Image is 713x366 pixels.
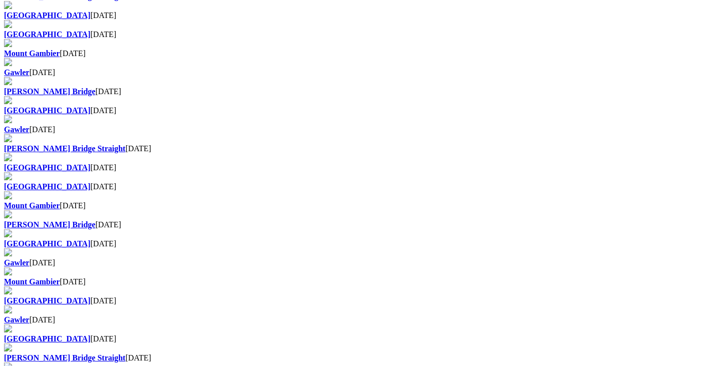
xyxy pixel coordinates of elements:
[4,163,91,172] a: [GEOGRAPHIC_DATA]
[4,191,12,199] img: file-red.svg
[4,315,30,324] a: Gawler
[4,125,709,134] div: [DATE]
[4,334,91,343] a: [GEOGRAPHIC_DATA]
[4,201,60,210] a: Mount Gambier
[4,87,709,96] div: [DATE]
[4,144,126,153] a: [PERSON_NAME] Bridge Straight
[4,30,91,39] a: [GEOGRAPHIC_DATA]
[4,87,96,96] a: [PERSON_NAME] Bridge
[4,353,126,362] a: [PERSON_NAME] Bridge Straight
[4,248,12,256] img: file-red.svg
[4,20,12,28] img: file-red.svg
[4,239,91,248] a: [GEOGRAPHIC_DATA]
[4,11,91,20] a: [GEOGRAPHIC_DATA]
[4,96,12,104] img: file-red.svg
[4,277,60,286] a: Mount Gambier
[4,220,96,229] a: [PERSON_NAME] Bridge
[4,115,12,123] img: file-red.svg
[4,210,12,218] img: file-red.svg
[4,106,709,115] div: [DATE]
[4,11,709,20] div: [DATE]
[4,239,709,248] div: [DATE]
[4,49,709,58] div: [DATE]
[4,353,709,362] div: [DATE]
[4,315,709,324] div: [DATE]
[4,39,12,47] img: file-red.svg
[4,201,709,210] div: [DATE]
[4,153,12,161] img: file-red.svg
[4,68,709,77] div: [DATE]
[4,182,709,191] div: [DATE]
[4,343,12,351] img: file-red.svg
[4,49,60,58] a: Mount Gambier
[4,1,12,9] img: file-red.svg
[4,30,709,39] div: [DATE]
[4,182,91,191] a: [GEOGRAPHIC_DATA]
[4,286,12,294] img: file-red.svg
[4,68,30,77] a: Gawler
[4,144,709,153] div: [DATE]
[4,229,12,237] img: file-red.svg
[4,134,12,142] img: file-red.svg
[4,125,30,134] a: Gawler
[4,267,12,275] img: file-red.svg
[4,277,709,286] div: [DATE]
[4,106,91,115] a: [GEOGRAPHIC_DATA]
[4,163,709,172] div: [DATE]
[4,334,709,343] div: [DATE]
[4,324,12,332] img: file-red.svg
[4,258,709,267] div: [DATE]
[4,305,12,313] img: file-red.svg
[4,296,91,305] a: [GEOGRAPHIC_DATA]
[4,296,709,305] div: [DATE]
[4,258,30,267] a: Gawler
[4,220,709,229] div: [DATE]
[4,58,12,66] img: file-red.svg
[4,172,12,180] img: file-red.svg
[4,77,12,85] img: file-red.svg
